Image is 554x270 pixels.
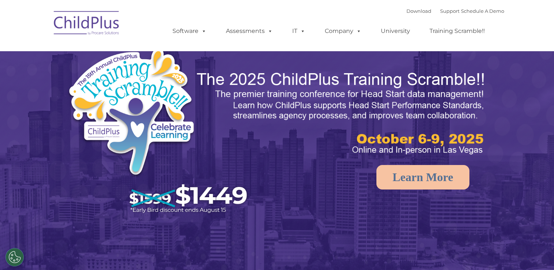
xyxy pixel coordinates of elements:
a: Company [317,24,369,38]
a: Learn More [376,165,469,190]
a: Software [165,24,214,38]
a: Schedule A Demo [461,8,504,14]
font: | [406,8,504,14]
a: Assessments [219,24,280,38]
button: Cookies Settings [5,248,24,266]
a: Training Scramble!! [422,24,492,38]
img: ChildPlus by Procare Solutions [50,6,123,42]
a: Support [440,8,460,14]
a: University [373,24,417,38]
a: Download [406,8,431,14]
a: IT [285,24,313,38]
